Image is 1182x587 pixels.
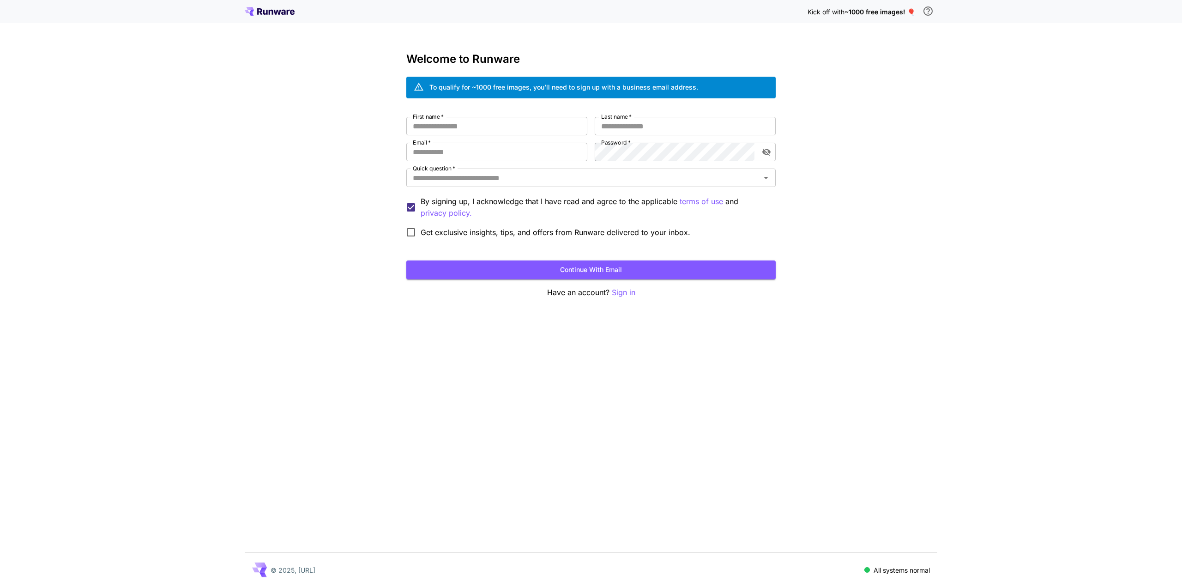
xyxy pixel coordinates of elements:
div: To qualify for ~1000 free images, you’ll need to sign up with a business email address. [429,82,698,92]
p: Have an account? [406,287,776,298]
button: Continue with email [406,260,776,279]
button: toggle password visibility [758,144,775,160]
p: By signing up, I acknowledge that I have read and agree to the applicable and [421,196,768,219]
p: privacy policy. [421,207,472,219]
span: Kick off with [808,8,844,16]
label: First name [413,113,444,121]
button: By signing up, I acknowledge that I have read and agree to the applicable and privacy policy. [680,196,723,207]
span: ~1000 free images! 🎈 [844,8,915,16]
button: In order to qualify for free credit, you need to sign up with a business email address and click ... [919,2,937,20]
span: Get exclusive insights, tips, and offers from Runware delivered to your inbox. [421,227,690,238]
button: Sign in [612,287,635,298]
button: By signing up, I acknowledge that I have read and agree to the applicable terms of use and [421,207,472,219]
label: Quick question [413,164,455,172]
p: terms of use [680,196,723,207]
h3: Welcome to Runware [406,53,776,66]
button: Open [760,171,772,184]
p: © 2025, [URL] [271,565,315,575]
label: Email [413,139,431,146]
p: All systems normal [874,565,930,575]
label: Password [601,139,631,146]
label: Last name [601,113,632,121]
